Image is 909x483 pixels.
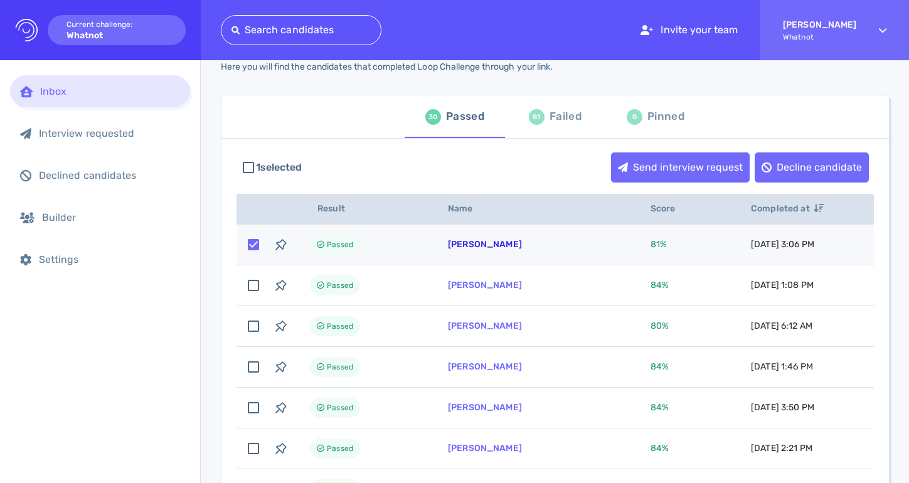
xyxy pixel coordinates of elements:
[529,109,545,125] div: 81
[612,153,749,182] div: Send interview request
[755,152,869,183] button: Decline candidate
[448,203,487,214] span: Name
[751,361,813,372] span: [DATE] 1:46 PM
[39,169,180,181] div: Declined candidates
[651,280,669,290] span: 84 %
[751,443,812,454] span: [DATE] 2:21 PM
[39,127,180,139] div: Interview requested
[39,253,180,265] div: Settings
[627,109,642,125] div: 0
[448,280,522,290] a: [PERSON_NAME]
[256,160,302,175] span: 1 selected
[550,107,582,126] div: Failed
[221,61,553,72] div: Here you will find the candidates that completed Loop Challenge through your link.
[446,107,484,126] div: Passed
[651,321,669,331] span: 80 %
[40,85,180,97] div: Inbox
[751,321,812,331] span: [DATE] 6:12 AM
[327,441,353,456] span: Passed
[448,361,522,372] a: [PERSON_NAME]
[448,402,522,413] a: [PERSON_NAME]
[327,400,353,415] span: Passed
[448,239,522,250] a: [PERSON_NAME]
[327,237,353,252] span: Passed
[651,239,667,250] span: 81 %
[651,402,669,413] span: 84 %
[651,203,689,214] span: Score
[327,359,353,374] span: Passed
[647,107,684,126] div: Pinned
[751,239,814,250] span: [DATE] 3:06 PM
[425,109,441,125] div: 30
[751,203,824,214] span: Completed at
[755,153,868,182] div: Decline candidate
[448,443,522,454] a: [PERSON_NAME]
[295,194,433,225] th: Result
[448,321,522,331] a: [PERSON_NAME]
[611,152,750,183] button: Send interview request
[42,211,180,223] div: Builder
[783,33,856,41] span: Whatnot
[651,361,669,372] span: 84 %
[651,443,669,454] span: 84 %
[751,280,814,290] span: [DATE] 1:08 PM
[751,402,814,413] span: [DATE] 3:50 PM
[327,278,353,293] span: Passed
[783,19,856,30] strong: [PERSON_NAME]
[327,319,353,334] span: Passed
